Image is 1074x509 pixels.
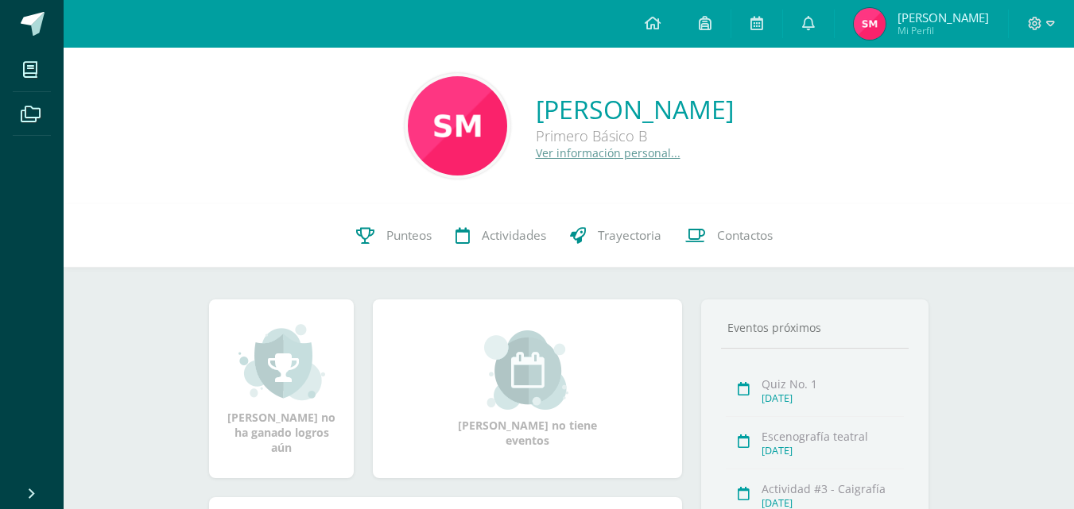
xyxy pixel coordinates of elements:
[558,204,673,268] a: Trayectoria
[721,320,909,335] div: Eventos próximos
[854,8,886,40] img: 55e7213db05bd3990b1bb0a39ed178c7.png
[898,10,989,25] span: [PERSON_NAME]
[717,227,773,244] span: Contactos
[238,322,325,402] img: achievement_small.png
[448,330,607,448] div: [PERSON_NAME] no tiene eventos
[408,76,507,175] img: ebe0115e2405bc5a421787920284d3a1.png
[484,330,571,410] img: event_small.png
[536,126,734,145] div: Primero Básico B
[762,391,904,405] div: [DATE]
[444,204,558,268] a: Actividades
[762,429,904,444] div: Escenografía teatral
[598,227,661,244] span: Trayectoria
[536,92,734,126] a: [PERSON_NAME]
[344,204,444,268] a: Punteos
[225,322,338,455] div: [PERSON_NAME] no ha ganado logros aún
[762,376,904,391] div: Quiz No. 1
[536,145,680,160] a: Ver información personal...
[386,227,432,244] span: Punteos
[482,227,546,244] span: Actividades
[762,444,904,457] div: [DATE]
[898,24,989,37] span: Mi Perfil
[762,481,904,496] div: Actividad #3 - Caigrafía
[673,204,785,268] a: Contactos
